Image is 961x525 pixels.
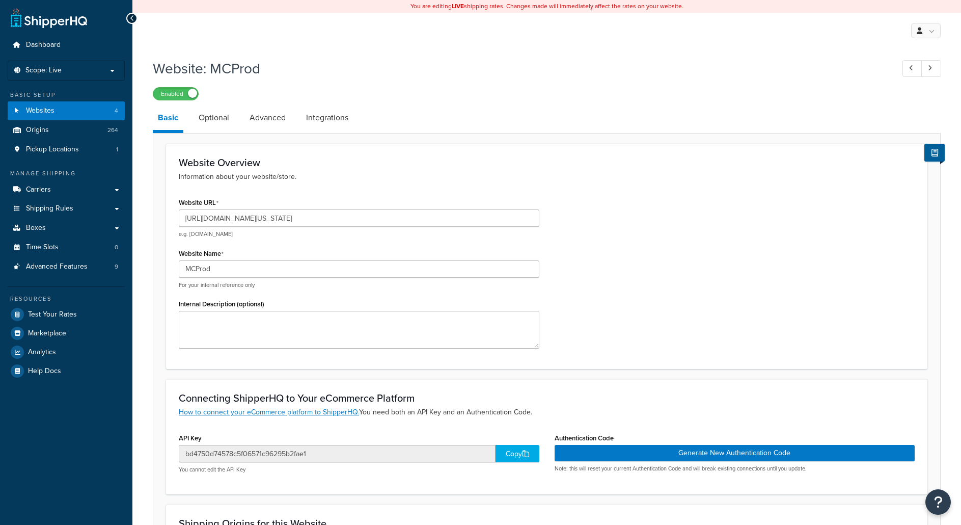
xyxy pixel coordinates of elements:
p: Note: this will reset your current Authentication Code and will break existing connections until ... [555,465,915,472]
span: 264 [107,126,118,135]
h3: Connecting ShipperHQ to Your eCommerce Platform [179,392,915,404]
label: Internal Description (optional) [179,300,264,308]
p: Information about your website/store. [179,171,915,182]
a: Advanced Features9 [8,257,125,276]
span: Help Docs [28,367,61,376]
span: Shipping Rules [26,204,73,213]
p: You need both an API Key and an Authentication Code. [179,407,915,418]
a: Carriers [8,180,125,199]
li: Origins [8,121,125,140]
a: Advanced [244,106,291,130]
div: Manage Shipping [8,169,125,178]
a: Websites4 [8,101,125,120]
li: Pickup Locations [8,140,125,159]
span: 9 [115,262,118,271]
a: Previous Record [902,60,922,77]
span: Pickup Locations [26,145,79,154]
span: Time Slots [26,243,59,252]
span: Scope: Live [25,66,62,75]
a: Boxes [8,219,125,238]
span: 1 [116,145,118,154]
a: Shipping Rules [8,199,125,218]
a: Integrations [301,106,353,130]
b: LIVE [452,2,464,11]
a: Optional [194,106,234,130]
a: Help Docs [8,362,125,380]
span: Test Your Rates [28,310,77,319]
span: 0 [115,243,118,252]
a: Next Record [921,60,941,77]
a: Origins264 [8,121,125,140]
button: Open Resource Center [925,489,951,515]
div: Resources [8,295,125,303]
label: API Key [179,434,202,442]
span: Dashboard [26,41,61,49]
p: You cannot edit the API Key [179,466,539,474]
li: Websites [8,101,125,120]
label: Website Name [179,250,224,258]
a: Marketplace [8,324,125,343]
a: Basic [153,106,183,133]
span: Origins [26,126,49,135]
button: Show Help Docs [924,144,945,162]
p: For your internal reference only [179,281,539,289]
button: Generate New Authentication Code [555,445,915,461]
div: Copy [496,445,539,462]
h1: Website: MCProd [153,59,884,78]
span: Websites [26,107,54,115]
span: Boxes [26,224,46,232]
a: Analytics [8,343,125,361]
span: Advanced Features [26,262,88,271]
span: Marketplace [28,329,66,338]
div: Basic Setup [8,91,125,99]
p: e.g. [DOMAIN_NAME] [179,230,539,238]
label: Enabled [153,88,198,100]
span: Analytics [28,348,56,357]
a: Test Your Rates [8,305,125,324]
a: How to connect your eCommerce platform to ShipperHQ. [179,407,359,417]
span: 4 [115,107,118,115]
li: Time Slots [8,238,125,257]
h3: Website Overview [179,157,915,168]
a: Pickup Locations1 [8,140,125,159]
span: Carriers [26,186,51,194]
a: Time Slots0 [8,238,125,257]
label: Authentication Code [555,434,614,442]
label: Website URL [179,199,218,207]
a: Dashboard [8,36,125,55]
li: Advanced Features [8,257,125,276]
